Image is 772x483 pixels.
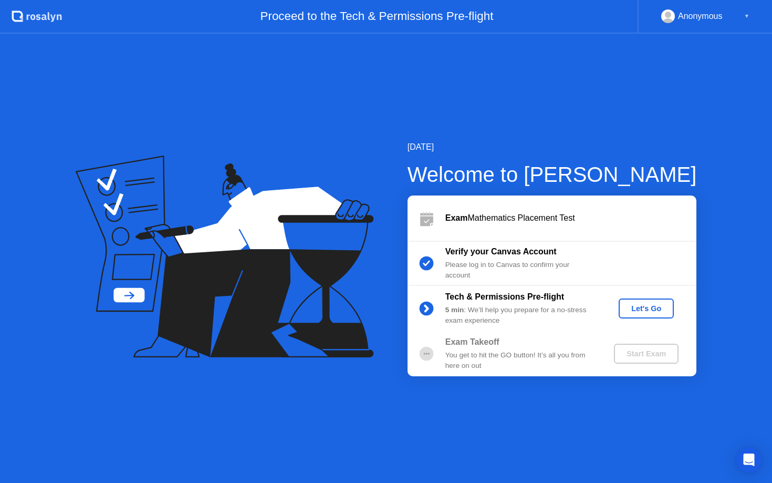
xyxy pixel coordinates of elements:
b: Tech & Permissions Pre-flight [445,292,564,301]
div: ▼ [744,9,749,23]
div: Open Intercom Messenger [736,447,761,472]
div: Let's Go [623,304,670,313]
div: Start Exam [618,350,674,358]
b: Exam [445,213,468,222]
div: Welcome to [PERSON_NAME] [408,159,697,190]
div: [DATE] [408,141,697,153]
div: Anonymous [678,9,723,23]
div: Please log in to Canvas to confirm your account [445,260,597,281]
b: 5 min [445,306,464,314]
div: : We’ll help you prepare for a no-stress exam experience [445,305,597,326]
div: Mathematics Placement Test [445,212,696,224]
button: Start Exam [614,344,679,364]
div: You get to hit the GO button! It’s all you from here on out [445,350,597,372]
button: Let's Go [619,299,674,318]
b: Exam Takeoff [445,337,499,346]
b: Verify your Canvas Account [445,247,557,256]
